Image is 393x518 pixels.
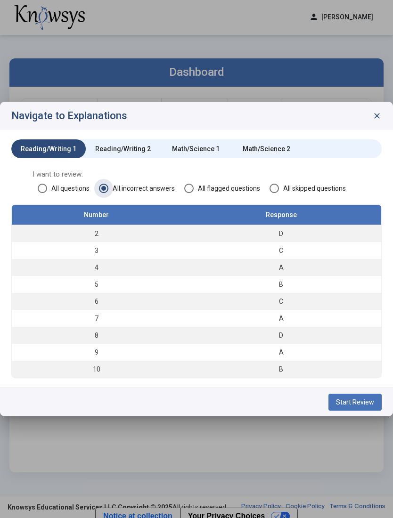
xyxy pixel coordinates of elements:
[243,144,290,154] div: Math/Science 2
[11,110,127,121] h2: Navigate to Explanations
[279,184,346,193] span: All skipped questions
[12,225,181,242] td: 2
[12,276,181,293] td: 5
[12,361,181,378] td: 10
[172,144,220,154] div: Math/Science 1
[372,111,382,121] span: close
[21,144,76,154] div: Reading/Writing 1
[12,259,181,276] td: 4
[186,263,377,272] div: A
[186,331,377,340] div: D
[328,394,382,411] button: Start Review
[33,170,360,179] span: I want to review:
[12,242,181,259] td: 3
[12,344,181,361] td: 9
[186,314,377,323] div: A
[186,364,377,374] div: B
[12,327,181,344] td: 8
[95,144,151,154] div: Reading/Writing 2
[186,229,377,238] div: D
[181,205,381,225] th: Response
[12,205,181,225] th: Number
[12,293,181,310] td: 6
[186,246,377,255] div: C
[336,398,374,406] span: Start Review
[194,184,260,193] span: All flagged questions
[47,184,90,193] span: All questions
[12,310,181,327] td: 7
[186,348,377,357] div: A
[108,184,175,193] span: All incorrect answers
[186,297,377,306] div: C
[186,280,377,289] div: B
